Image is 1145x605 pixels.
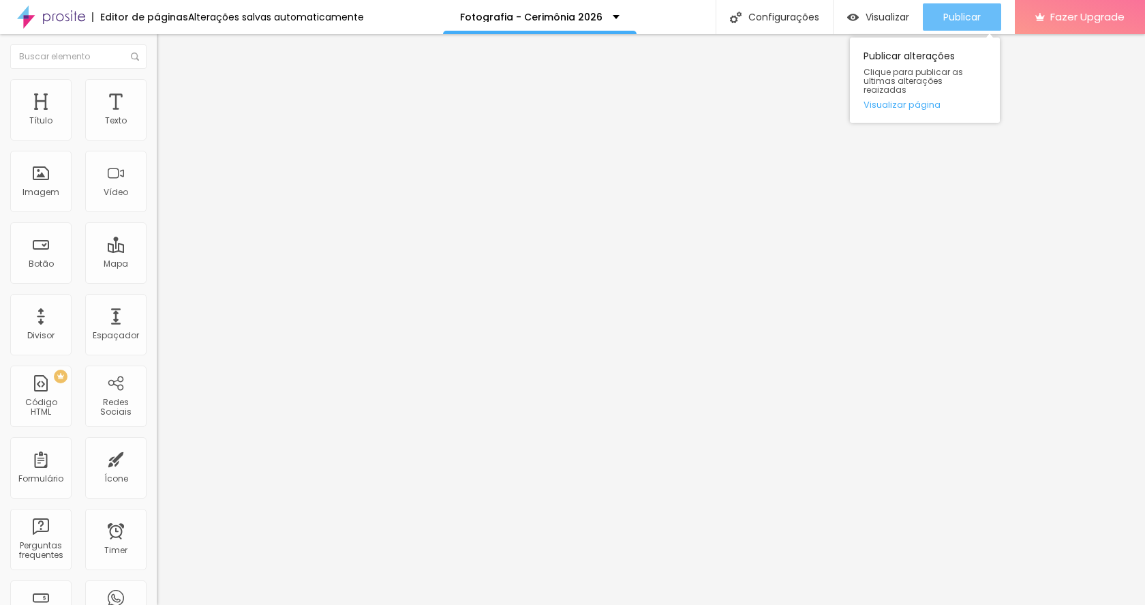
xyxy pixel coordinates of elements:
[730,12,742,23] img: Icone
[923,3,1001,31] button: Publicar
[834,3,923,31] button: Visualizar
[943,12,981,23] span: Publicar
[22,188,59,197] div: Imagem
[131,53,139,61] img: Icone
[460,12,602,22] p: Fotografia - Cerimônia 2026
[866,12,909,23] span: Visualizar
[89,398,142,417] div: Redes Sociais
[18,474,63,484] div: Formulário
[188,12,364,22] div: Alterações salvas automaticamente
[850,38,1000,123] div: Publicar alterações
[27,331,55,340] div: Divisor
[93,331,139,340] div: Espaçador
[104,259,128,269] div: Mapa
[29,259,54,269] div: Botão
[105,116,127,126] div: Texto
[14,541,67,561] div: Perguntas frequentes
[864,68,986,95] span: Clique para publicar as ultimas alterações reaizadas
[1050,11,1125,23] span: Fazer Upgrade
[157,34,1145,605] iframe: Editor
[92,12,188,22] div: Editor de páginas
[14,398,67,417] div: Código HTML
[864,100,986,109] a: Visualizar página
[29,116,52,126] div: Título
[104,474,128,484] div: Ícone
[104,546,127,555] div: Timer
[104,188,128,197] div: Vídeo
[847,12,859,23] img: view-1.svg
[10,44,147,69] input: Buscar elemento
